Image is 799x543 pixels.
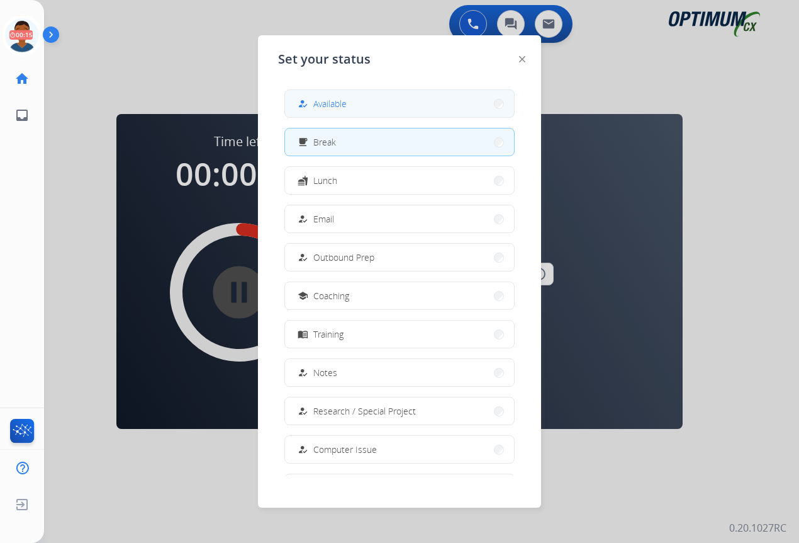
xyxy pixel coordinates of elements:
[298,98,308,109] mat-icon: how_to_reg
[729,520,786,535] p: 0.20.1027RC
[313,328,344,341] span: Training
[285,167,514,194] button: Lunch
[313,404,416,418] span: Research / Special Project
[278,50,371,68] span: Set your status
[298,175,308,186] mat-icon: fastfood
[285,90,514,117] button: Available
[285,244,514,271] button: Outbound Prep
[298,290,308,301] mat-icon: school
[285,282,514,309] button: Coaching
[313,366,337,379] span: Notes
[298,329,308,340] mat-icon: menu_book
[313,443,377,456] span: Computer Issue
[313,289,349,302] span: Coaching
[313,174,337,187] span: Lunch
[285,321,514,348] button: Training
[298,252,308,263] mat-icon: how_to_reg
[298,214,308,224] mat-icon: how_to_reg
[313,251,374,264] span: Outbound Prep
[313,212,334,226] span: Email
[14,108,30,123] mat-icon: inbox
[285,359,514,386] button: Notes
[285,397,514,425] button: Research / Special Project
[14,71,30,86] mat-icon: home
[313,135,336,149] span: Break
[298,137,308,147] mat-icon: free_breakfast
[285,129,514,156] button: Break
[285,205,514,232] button: Email
[285,436,514,463] button: Computer Issue
[519,56,525,62] img: close-button
[298,367,308,378] mat-icon: how_to_reg
[298,444,308,455] mat-icon: how_to_reg
[285,474,514,501] button: Internet Issue
[313,97,347,110] span: Available
[298,406,308,416] mat-icon: how_to_reg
